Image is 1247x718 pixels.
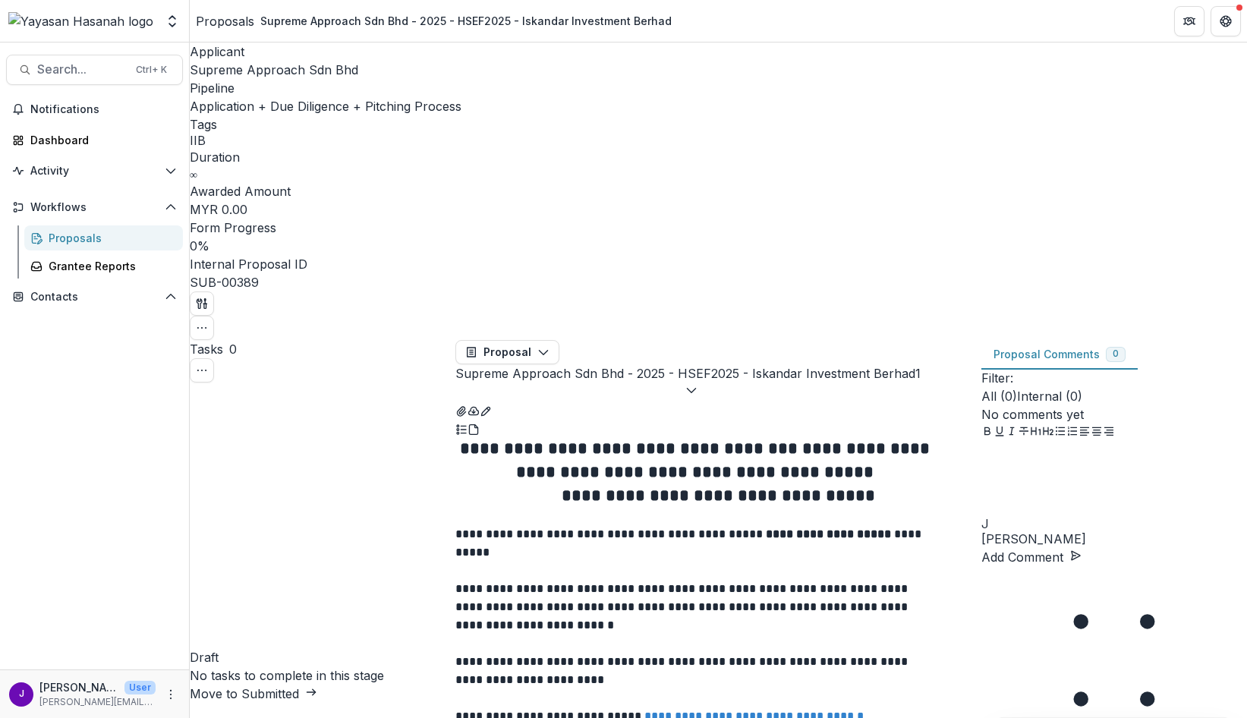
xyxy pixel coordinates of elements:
button: More [162,685,180,704]
span: Internal ( 0 ) [1017,389,1082,404]
button: Open Workflows [6,195,183,219]
button: Align Center [1091,424,1103,442]
p: [PERSON_NAME] [39,679,118,695]
h3: Tasks [190,340,223,358]
p: User [124,681,156,694]
div: Grantee Reports [49,258,171,274]
div: Ctrl + K [133,61,170,78]
p: Tags [190,115,1247,134]
div: Supreme Approach Sdn Bhd - 2025 - HSEF2025 - Iskandar Investment Berhad [260,13,672,29]
button: Move to Submitted [190,685,317,703]
span: 0 [229,342,237,357]
span: Contacts [30,291,159,304]
button: Open Activity [6,159,183,183]
p: ∞ [190,166,197,182]
button: Proposal [455,340,559,364]
button: Bullet List [1054,424,1066,442]
p: MYR 0.00 [190,200,247,219]
button: Partners [1174,6,1204,36]
p: No comments yet [981,405,1247,424]
div: Proposals [49,230,171,246]
span: Search... [37,62,127,77]
p: Form Progress [190,219,1247,237]
p: SUB-00389 [190,273,259,291]
p: [PERSON_NAME] [981,530,1247,548]
span: Notifications [30,103,177,116]
button: Ordered List [1066,424,1079,442]
a: Proposals [24,225,183,250]
a: Proposals [196,12,254,30]
button: Edit as form [480,401,492,419]
button: View Attached Files [455,401,468,419]
div: Jeffrey [981,518,1247,530]
span: Activity [30,165,159,178]
button: Toggle View Cancelled Tasks [190,358,214,383]
button: Strike [1018,424,1030,442]
a: Supreme Approach Sdn Bhd [190,62,358,77]
span: IIB [190,134,206,148]
p: [PERSON_NAME][EMAIL_ADDRESS][DOMAIN_NAME] [39,695,156,709]
button: Bold [981,424,994,442]
span: Workflows [30,201,159,214]
p: Internal Proposal ID [190,255,1247,273]
button: Align Left [1079,424,1091,442]
p: Application + Due Diligence + Pitching Process [190,97,461,115]
button: Underline [994,424,1006,442]
div: Dashboard [30,132,171,148]
button: Proposal Comments [981,340,1138,370]
button: Align Right [1103,424,1115,442]
p: Pipeline [190,79,1247,97]
button: Heading 1 [1030,424,1042,442]
nav: breadcrumb [196,10,678,32]
div: Jeffrey [19,689,24,699]
button: Notifications [6,97,183,121]
button: Italicize [1006,424,1018,442]
button: Add Comment [981,548,1082,566]
p: Awarded Amount [190,182,1247,200]
p: Filter: [981,369,1247,387]
h4: Draft [190,648,455,666]
p: 0 % [190,237,209,255]
button: Supreme Approach Sdn Bhd - 2025 - HSEF2025 - Iskandar Investment Berhad1 [455,364,921,401]
button: Search... [6,55,183,85]
button: Get Help [1211,6,1241,36]
p: Applicant [190,43,1247,61]
p: Duration [190,148,1247,166]
span: All ( 0 ) [981,389,1017,404]
h5: No tasks to complete in this stage [190,666,455,685]
a: Dashboard [6,128,183,153]
button: Open entity switcher [162,6,183,36]
img: Yayasan Hasanah logo [8,12,153,30]
span: 0 [1113,348,1119,359]
button: Open Contacts [6,285,183,309]
a: Grantee Reports [24,254,183,279]
button: Plaintext view [455,419,468,437]
button: Heading 2 [1042,424,1054,442]
button: PDF view [468,419,480,437]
